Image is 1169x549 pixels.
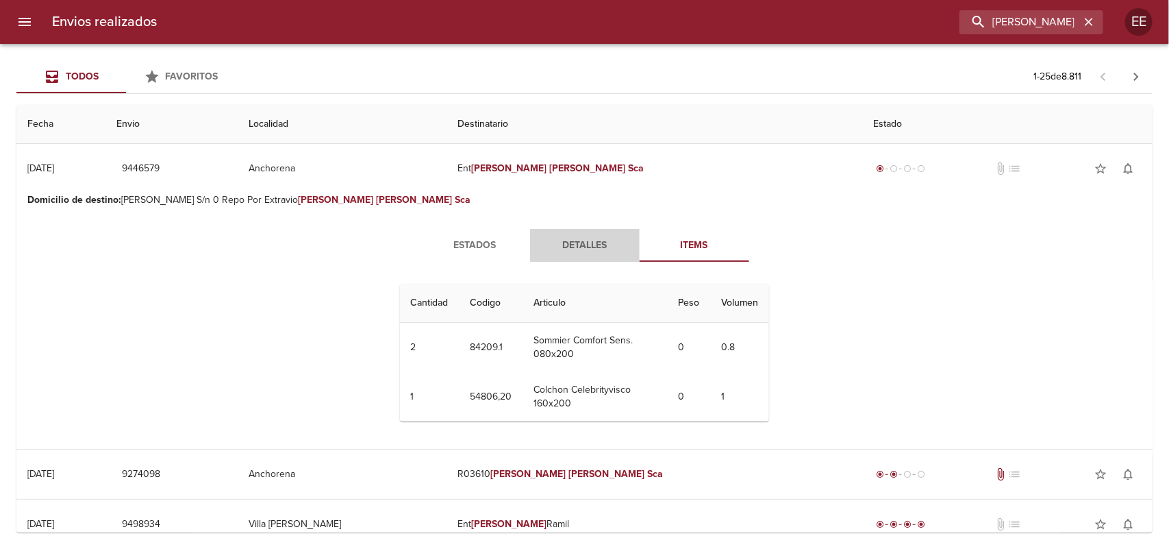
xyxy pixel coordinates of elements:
[917,520,925,528] span: radio_button_checked
[1125,8,1153,36] div: Abrir información de usuario
[647,468,663,480] em: Sca
[429,237,522,254] span: Estados
[1121,467,1135,481] span: notifications_none
[538,237,631,254] span: Detalles
[550,162,626,174] em: [PERSON_NAME]
[994,162,1007,175] span: No tiene documentos adjuntos
[667,323,710,372] td: 0
[400,323,460,372] td: 2
[166,71,218,82] span: Favoritos
[1007,162,1021,175] span: No tiene pedido asociado
[523,284,668,323] th: Articulo
[460,323,523,372] td: 84209.1
[471,162,547,174] em: [PERSON_NAME]
[116,462,166,487] button: 9274098
[903,520,912,528] span: radio_button_checked
[16,60,236,93] div: Tabs Envios
[903,164,912,173] span: radio_button_unchecked
[523,323,668,372] td: Sommier Comfort Sens. 080x200
[238,105,447,144] th: Localidad
[447,450,862,499] td: R03610
[27,194,121,206] b: Domicilio de destino :
[959,10,1080,34] input: buscar
[667,372,710,422] td: 0
[1121,517,1135,531] span: notifications_none
[710,323,769,372] td: 0.8
[238,500,447,549] td: Villa [PERSON_NAME]
[1120,60,1153,93] span: Pagina siguiente
[122,516,160,533] span: 9498934
[1087,155,1114,182] button: Agregar a favoritos
[460,284,523,323] th: Codigo
[27,162,54,174] div: [DATE]
[27,518,54,530] div: [DATE]
[377,194,453,206] em: [PERSON_NAME]
[876,470,884,478] span: radio_button_checked
[1087,511,1114,538] button: Agregar a favoritos
[400,284,770,422] table: Tabla de Items
[873,517,928,531] div: Entregado
[420,229,749,262] div: Tabs detalle de guia
[628,162,644,174] em: Sca
[1033,70,1081,84] p: 1 - 25 de 8.811
[238,144,447,193] td: Anchorena
[1087,461,1114,488] button: Agregar a favoritos
[873,467,928,481] div: Despachado
[1087,69,1120,83] span: Pagina anterior
[400,372,460,422] td: 1
[1121,162,1135,175] span: notifications_none
[447,500,862,549] td: Ent Ramil
[455,194,470,206] em: Sca
[400,284,460,323] th: Cantidad
[238,450,447,499] td: Anchorena
[16,105,105,144] th: Fecha
[447,144,862,193] td: Ent
[1114,511,1142,538] button: Activar notificaciones
[876,520,884,528] span: radio_button_checked
[648,237,741,254] span: Items
[710,284,769,323] th: Volumen
[471,518,547,530] em: [PERSON_NAME]
[523,372,668,422] td: Colchon Celebrityvisco 160x200
[298,194,374,206] em: [PERSON_NAME]
[1094,517,1107,531] span: star_border
[903,470,912,478] span: radio_button_unchecked
[116,156,165,182] button: 9446579
[8,5,41,38] button: menu
[447,105,862,144] th: Destinatario
[1094,467,1107,481] span: star_border
[994,517,1007,531] span: No tiene documentos adjuntos
[1007,467,1021,481] span: No tiene pedido asociado
[52,11,157,33] h6: Envios realizados
[1114,461,1142,488] button: Activar notificaciones
[890,520,898,528] span: radio_button_checked
[460,372,523,422] td: 54806,20
[122,466,160,483] span: 9274098
[116,512,166,537] button: 9498934
[1114,155,1142,182] button: Activar notificaciones
[876,164,884,173] span: radio_button_checked
[1007,517,1021,531] span: No tiene pedido asociado
[569,468,645,480] em: [PERSON_NAME]
[873,162,928,175] div: Generado
[890,470,898,478] span: radio_button_checked
[27,468,54,480] div: [DATE]
[862,105,1153,144] th: Estado
[667,284,710,323] th: Peso
[122,160,160,178] span: 9446579
[917,164,925,173] span: radio_button_unchecked
[105,105,238,144] th: Envio
[1094,162,1107,175] span: star_border
[66,71,99,82] span: Todos
[994,467,1007,481] span: Tiene documentos adjuntos
[890,164,898,173] span: radio_button_unchecked
[917,470,925,478] span: radio_button_unchecked
[710,372,769,422] td: 1
[490,468,566,480] em: [PERSON_NAME]
[1125,8,1153,36] div: EE
[27,193,1142,207] p: [PERSON_NAME] S/n 0 Repo Por Extravio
